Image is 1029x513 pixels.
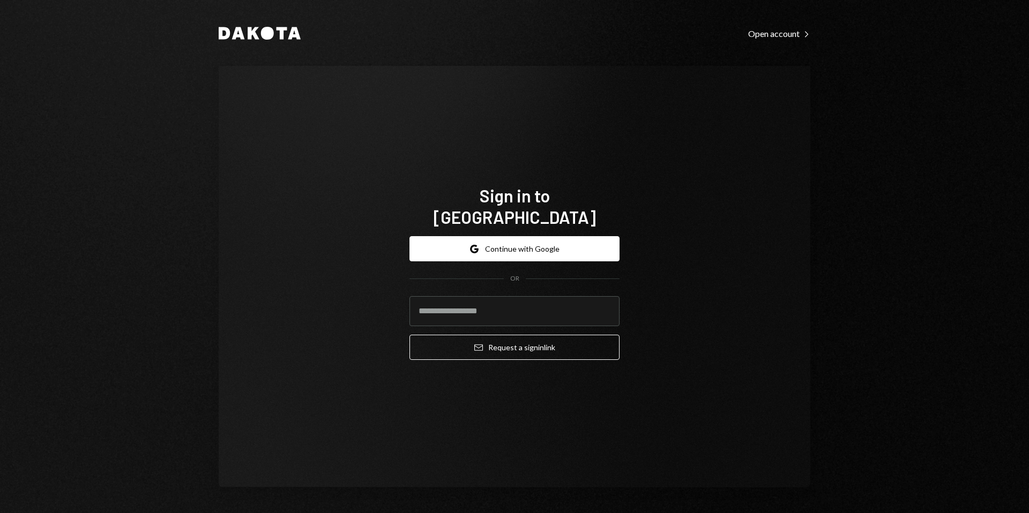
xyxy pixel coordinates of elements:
a: Open account [748,27,810,39]
button: Continue with Google [409,236,620,261]
h1: Sign in to [GEOGRAPHIC_DATA] [409,185,620,228]
div: OR [510,274,519,283]
div: Open account [748,28,810,39]
button: Request a signinlink [409,335,620,360]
